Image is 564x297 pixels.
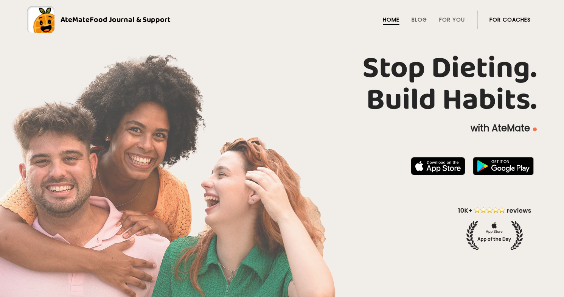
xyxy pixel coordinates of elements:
[489,17,531,23] a: For Coaches
[452,206,537,250] img: home-hero-appoftheday.png
[27,122,537,134] p: with AteMate
[412,17,427,23] a: Blog
[383,17,399,23] a: Home
[54,14,171,26] div: AteMate
[473,157,534,175] img: badge-download-google.png
[27,6,537,33] a: AteMateFood Journal & Support
[27,53,537,116] h1: Stop Dieting. Build Habits.
[411,157,465,175] img: badge-download-apple.svg
[439,17,465,23] a: For You
[90,14,171,26] span: Food Journal & Support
